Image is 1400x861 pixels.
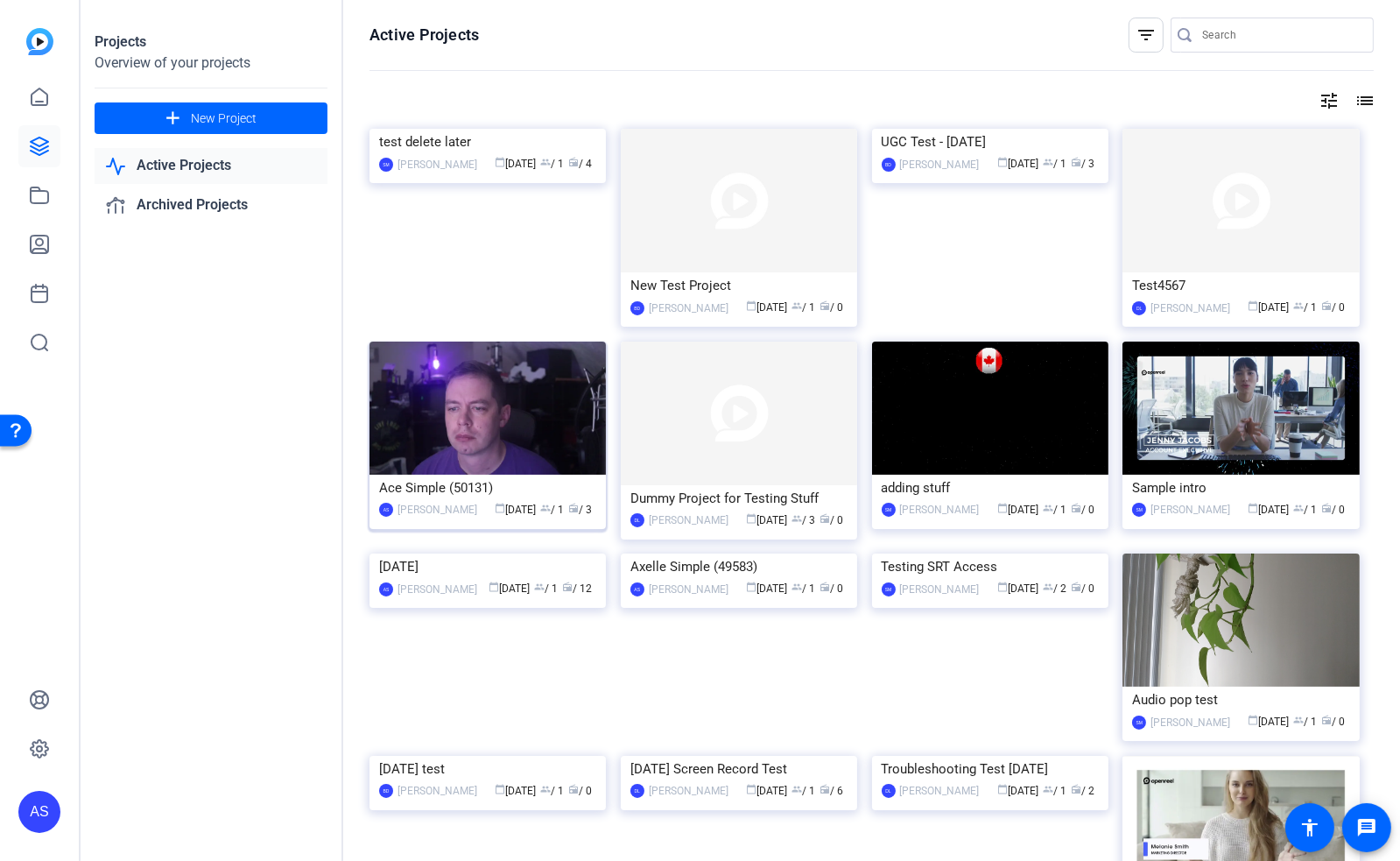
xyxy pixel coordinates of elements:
[1132,503,1146,517] div: SM
[568,504,592,516] span: / 3
[900,501,980,519] div: [PERSON_NAME]
[997,157,1008,167] span: calendar_today
[162,108,184,130] mat-icon: add
[820,785,843,797] span: / 6
[820,784,830,794] span: radio
[1249,504,1290,516] span: [DATE]
[1132,301,1146,315] div: DL
[882,475,1099,501] div: adding stuff
[630,554,848,580] div: Axelle Simple (49583)
[900,782,980,800] div: [PERSON_NAME]
[630,485,848,512] div: Dummy Project for Testing Stuff
[630,784,644,798] div: DL
[746,301,787,314] span: [DATE]
[630,513,644,527] div: DL
[1202,25,1360,46] input: Search
[649,581,728,598] div: [PERSON_NAME]
[534,582,545,592] span: group
[649,300,728,317] div: [PERSON_NAME]
[1071,582,1094,595] span: / 0
[568,785,592,797] span: / 0
[1071,784,1081,794] span: radio
[1071,157,1081,167] span: radio
[1294,504,1318,516] span: / 1
[630,272,848,299] div: New Test Project
[397,782,477,800] div: [PERSON_NAME]
[1132,475,1349,501] div: Sample intro
[1322,715,1333,725] span: radio
[997,503,1008,513] span: calendar_today
[568,784,579,794] span: radio
[1249,301,1290,314] span: [DATE]
[882,158,896,172] div: BD
[540,503,551,513] span: group
[1322,301,1346,314] span: / 0
[379,475,596,501] div: Ace Simple (50131)
[630,582,644,596] div: AS
[95,53,327,74] div: Overview of your projects
[379,784,393,798] div: BD
[568,158,592,170] span: / 4
[791,514,815,526] span: / 3
[1136,25,1157,46] mat-icon: filter_list
[1294,716,1318,728] span: / 1
[997,784,1008,794] span: calendar_today
[882,784,896,798] div: DL
[191,109,257,128] span: New Project
[1071,158,1094,170] span: / 3
[746,300,756,311] span: calendar_today
[540,784,551,794] span: group
[1322,504,1346,516] span: / 0
[1322,503,1333,513] span: radio
[397,501,477,519] div: [PERSON_NAME]
[1071,504,1094,516] span: / 0
[1043,157,1053,167] span: group
[1043,784,1053,794] span: group
[791,582,815,595] span: / 1
[820,582,843,595] span: / 0
[379,158,393,172] div: SM
[746,582,756,592] span: calendar_today
[791,784,802,794] span: group
[649,512,728,529] div: [PERSON_NAME]
[900,156,980,173] div: [PERSON_NAME]
[1150,300,1230,317] div: [PERSON_NAME]
[369,25,479,46] h1: Active Projects
[746,785,787,797] span: [DATE]
[1043,503,1053,513] span: group
[746,582,787,595] span: [DATE]
[1043,785,1066,797] span: / 1
[95,32,327,53] div: Projects
[397,581,477,598] div: [PERSON_NAME]
[540,785,564,797] span: / 1
[746,513,756,524] span: calendar_today
[95,102,327,134] button: New Project
[820,514,843,526] span: / 0
[1249,503,1259,513] span: calendar_today
[882,756,1099,782] div: Troubleshooting Test [DATE]
[997,504,1038,516] span: [DATE]
[379,503,393,517] div: AS
[820,582,830,592] span: radio
[791,785,815,797] span: / 1
[1043,582,1053,592] span: group
[1132,687,1349,713] div: Audio pop test
[997,158,1038,170] span: [DATE]
[489,582,530,595] span: [DATE]
[1322,300,1333,311] span: radio
[791,582,802,592] span: group
[997,785,1038,797] span: [DATE]
[397,156,477,173] div: [PERSON_NAME]
[1071,785,1094,797] span: / 2
[1071,582,1081,592] span: radio
[568,503,579,513] span: radio
[882,503,896,517] div: SM
[649,782,728,800] div: [PERSON_NAME]
[379,129,596,155] div: test delete later
[562,582,573,592] span: radio
[379,756,596,782] div: [DATE] test
[1043,158,1066,170] span: / 1
[820,513,830,524] span: radio
[540,157,551,167] span: group
[1294,300,1305,311] span: group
